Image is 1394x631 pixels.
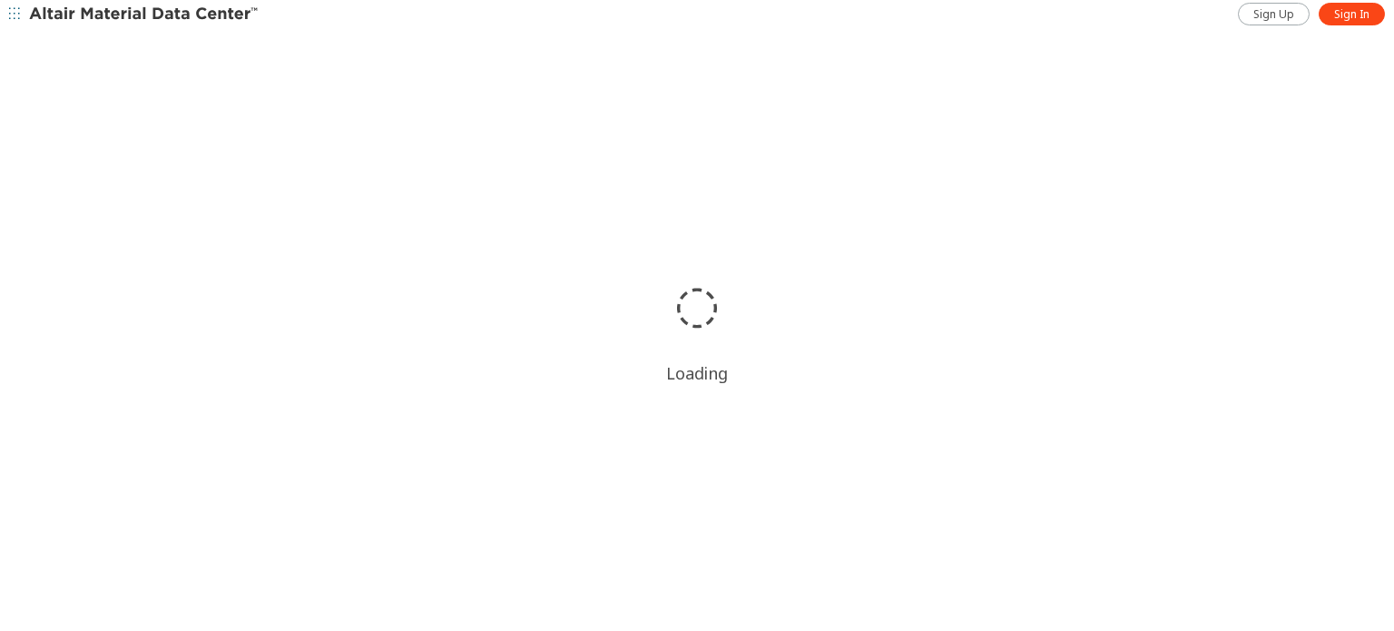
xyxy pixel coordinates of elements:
[666,362,728,384] div: Loading
[1238,3,1310,25] a: Sign Up
[29,5,260,24] img: Altair Material Data Center
[1319,3,1385,25] a: Sign In
[1253,7,1294,22] span: Sign Up
[1334,7,1369,22] span: Sign In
